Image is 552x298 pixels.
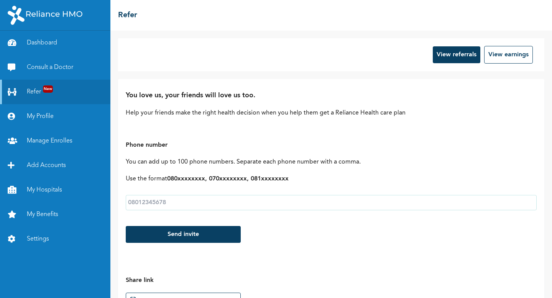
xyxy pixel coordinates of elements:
b: 080xxxxxxxx, 070xxxxxxxx, 081xxxxxxxx [167,176,289,182]
h2: Refer [118,10,137,21]
button: Send invite [126,226,241,243]
p: You can add up to 100 phone numbers. Separate each phone number with a comma. [126,157,537,167]
p: Help your friends make the right health decision when you help them get a Reliance Health care plan [126,108,537,118]
h3: Share link [126,276,537,285]
h2: You love us, your friends will love us too. [126,90,537,101]
button: View referrals [433,46,480,63]
img: RelianceHMO's Logo [8,6,82,25]
button: View earnings [484,46,533,64]
span: New [43,85,53,93]
p: Use the format [126,174,537,183]
input: 08012345678 [126,195,537,210]
h3: Phone number [126,141,537,150]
